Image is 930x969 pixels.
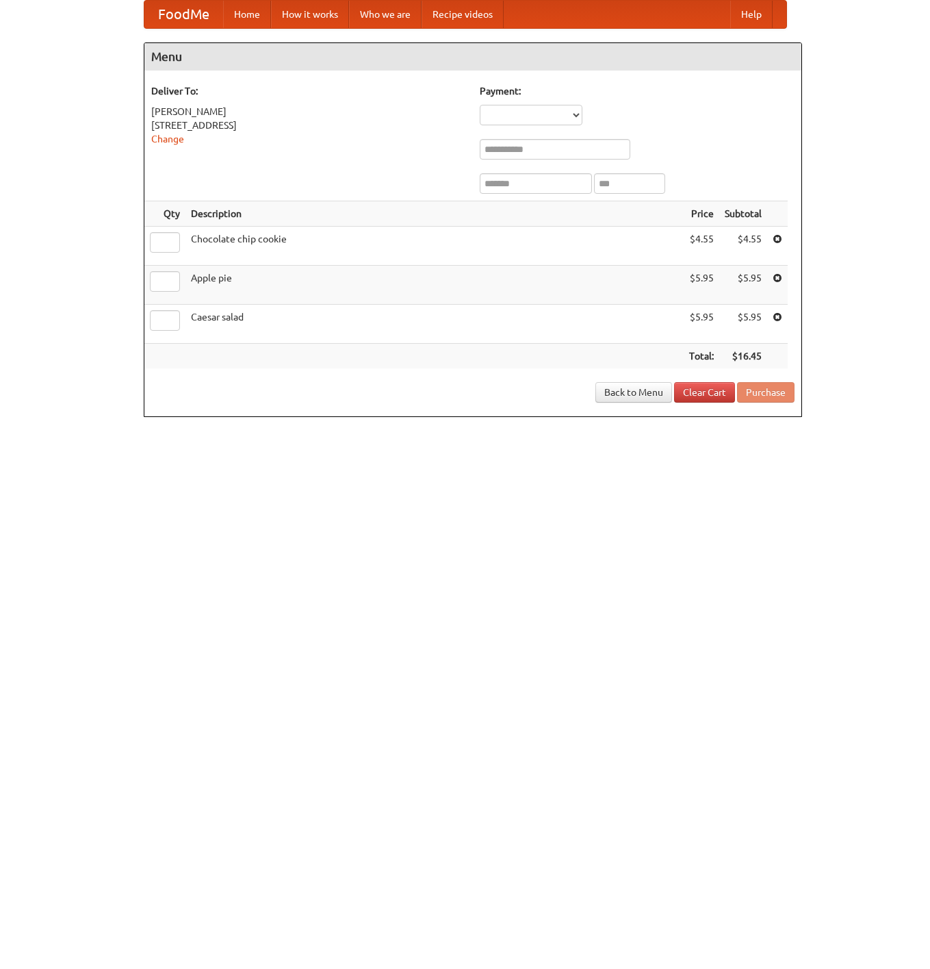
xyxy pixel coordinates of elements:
[684,344,719,369] th: Total:
[719,266,767,305] td: $5.95
[151,105,466,118] div: [PERSON_NAME]
[144,43,801,71] h4: Menu
[151,118,466,132] div: [STREET_ADDRESS]
[151,134,184,144] a: Change
[719,305,767,344] td: $5.95
[144,1,223,28] a: FoodMe
[480,84,795,98] h5: Payment:
[719,201,767,227] th: Subtotal
[185,227,684,266] td: Chocolate chip cookie
[185,305,684,344] td: Caesar salad
[684,266,719,305] td: $5.95
[271,1,349,28] a: How it works
[719,344,767,369] th: $16.45
[185,266,684,305] td: Apple pie
[595,382,672,403] a: Back to Menu
[719,227,767,266] td: $4.55
[223,1,271,28] a: Home
[684,305,719,344] td: $5.95
[349,1,422,28] a: Who we are
[144,201,185,227] th: Qty
[737,382,795,403] button: Purchase
[185,201,684,227] th: Description
[684,227,719,266] td: $4.55
[730,1,773,28] a: Help
[151,84,466,98] h5: Deliver To:
[422,1,504,28] a: Recipe videos
[674,382,735,403] a: Clear Cart
[684,201,719,227] th: Price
